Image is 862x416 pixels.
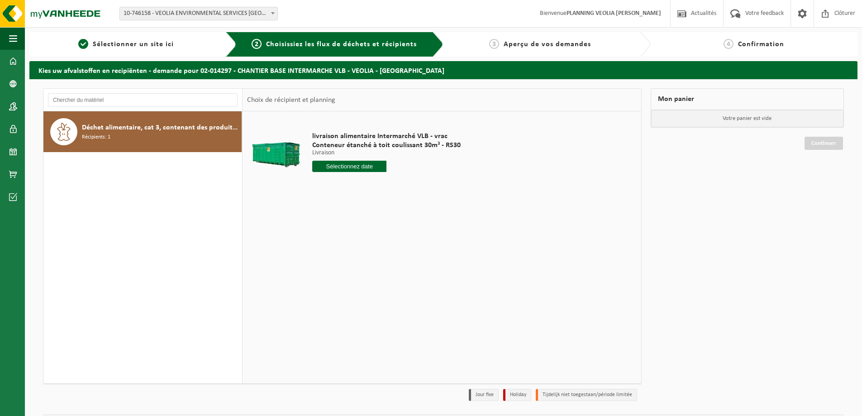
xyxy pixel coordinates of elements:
button: Déchet alimentaire, cat 3, contenant des produits d'origine animale, emballage synthétique Récipi... [43,111,242,152]
span: Déchet alimentaire, cat 3, contenant des produits d'origine animale, emballage synthétique [82,122,239,133]
span: 2 [252,39,262,49]
a: 1Sélectionner un site ici [34,39,219,50]
span: Choisissiez les flux de déchets et récipients [266,41,417,48]
p: Livraison [312,150,461,156]
div: Choix de récipient et planning [243,89,340,111]
span: Conteneur étanché à toit coulissant 30m³ - RS30 [312,141,461,150]
strong: PLANNING VEOLIA [PERSON_NAME] [567,10,661,17]
li: Tijdelijk niet toegestaan/période limitée [536,389,637,401]
li: Holiday [503,389,531,401]
span: 10-746158 - VEOLIA ENVIRONMENTAL SERVICES WALLONIE - GRÂCE-HOLLOGNE [120,7,277,20]
p: Votre panier est vide [651,110,844,127]
span: Sélectionner un site ici [93,41,174,48]
h2: Kies uw afvalstoffen en recipiënten - demande pour 02-014297 - CHANTIER BASE INTERMARCHE VLB - VE... [29,61,857,79]
span: livraison alimentaire Intermarché VLB - vrac [312,132,461,141]
span: Aperçu de vos demandes [504,41,591,48]
input: Chercher du matériel [48,93,238,107]
span: 4 [724,39,733,49]
span: 10-746158 - VEOLIA ENVIRONMENTAL SERVICES WALLONIE - GRÂCE-HOLLOGNE [119,7,278,20]
span: 3 [489,39,499,49]
input: Sélectionnez date [312,161,386,172]
span: 1 [78,39,88,49]
div: Mon panier [651,88,844,110]
a: Continuer [805,137,843,150]
li: Jour fixe [469,389,499,401]
span: Confirmation [738,41,784,48]
span: Récipients: 1 [82,133,110,142]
